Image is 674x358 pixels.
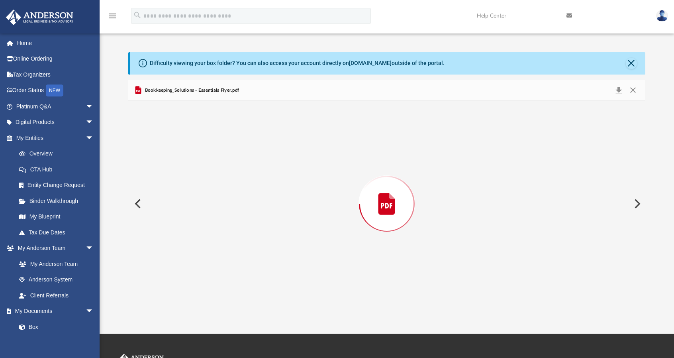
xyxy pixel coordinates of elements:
div: Difficulty viewing your box folder? You can also access your account directly on outside of the p... [150,59,445,67]
a: My Entitiesarrow_drop_down [6,130,106,146]
img: User Pic [656,10,668,22]
span: arrow_drop_down [86,98,102,115]
a: Anderson System [11,272,102,288]
a: Client Referrals [11,287,102,303]
a: My Anderson Team [11,256,98,272]
button: Download [611,85,626,96]
a: Online Ordering [6,51,106,67]
a: Box [11,319,98,335]
a: menu [108,15,117,21]
img: Anderson Advisors Platinum Portal [4,10,76,25]
a: Binder Walkthrough [11,193,106,209]
a: My Blueprint [11,209,102,225]
button: Close [626,58,637,69]
a: Entity Change Request [11,177,106,193]
div: NEW [46,85,63,96]
span: arrow_drop_down [86,114,102,131]
a: Tax Organizers [6,67,106,83]
a: Order StatusNEW [6,83,106,99]
a: CTA Hub [11,161,106,177]
span: Bookkeeping_Solutions - Essentials Flyer.pdf [143,87,239,94]
a: Tax Due Dates [11,224,106,240]
span: arrow_drop_down [86,303,102,320]
a: My Documentsarrow_drop_down [6,303,102,319]
button: Close [626,85,640,96]
i: search [133,11,142,20]
div: Preview [128,80,645,307]
a: My Anderson Teamarrow_drop_down [6,240,102,256]
a: Digital Productsarrow_drop_down [6,114,106,130]
span: arrow_drop_down [86,240,102,257]
a: Overview [11,146,106,162]
a: Platinum Q&Aarrow_drop_down [6,98,106,114]
a: Home [6,35,106,51]
a: [DOMAIN_NAME] [349,60,392,66]
i: menu [108,11,117,21]
button: Next File [628,193,645,215]
button: Previous File [128,193,146,215]
span: arrow_drop_down [86,130,102,146]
